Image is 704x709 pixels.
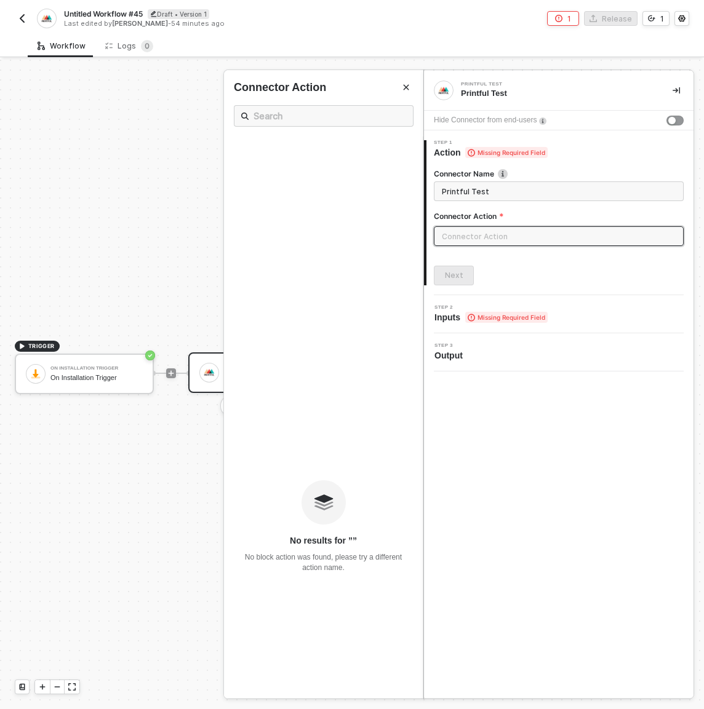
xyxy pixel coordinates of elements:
[642,11,670,26] button: 1
[539,117,546,125] img: icon-info
[673,87,680,94] span: icon-collapse-right
[64,19,351,28] div: Last edited by - 54 minutes ago
[434,266,474,285] button: Next
[434,140,548,145] span: Step 1
[434,343,468,348] span: Step 3
[547,11,579,26] button: 1
[465,312,548,323] span: Missing Required Field
[241,111,249,121] span: icon-search
[234,80,414,95] div: Connector Action
[434,349,468,362] span: Output
[254,108,394,124] input: Search
[584,11,638,26] button: Release
[434,168,684,179] label: Connector Name
[461,88,653,99] div: Printful Test
[461,82,646,87] div: Printful Test
[555,15,562,22] span: icon-error-page
[660,14,664,24] div: 1
[434,226,684,246] input: Connector Action
[434,311,548,323] span: Inputs
[148,9,209,19] div: Draft • Version 1
[648,15,655,22] span: icon-versioning
[434,305,548,310] span: Step 2
[498,169,508,179] img: icon-info
[567,14,571,24] div: 1
[38,41,86,51] div: Workflow
[239,552,408,573] div: No block action was found, please try a different action name.
[64,9,143,19] span: Untitled Workflow #45
[442,184,673,198] input: Enter description
[302,480,346,525] span: icon-data
[239,534,408,547] p: No results for ” ”
[424,140,694,285] div: Step 1Action Missing Required FieldConnector Nameicon-infoConnector ActionNext
[434,211,684,221] label: Connector Action
[41,13,52,24] img: integration-icon
[678,15,686,22] span: icon-settings
[105,40,153,52] div: Logs
[465,147,548,158] span: Missing Required Field
[39,683,46,691] span: icon-play
[434,146,548,159] span: Action
[399,80,414,95] button: Close
[438,85,449,96] img: integration-icon
[150,10,157,17] span: icon-edit
[17,14,27,23] img: back
[434,114,537,126] div: Hide Connector from end-users
[68,683,76,691] span: icon-expand
[15,11,30,26] button: back
[54,683,61,691] span: icon-minus
[141,40,153,52] sup: 0
[112,19,168,28] span: [PERSON_NAME]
